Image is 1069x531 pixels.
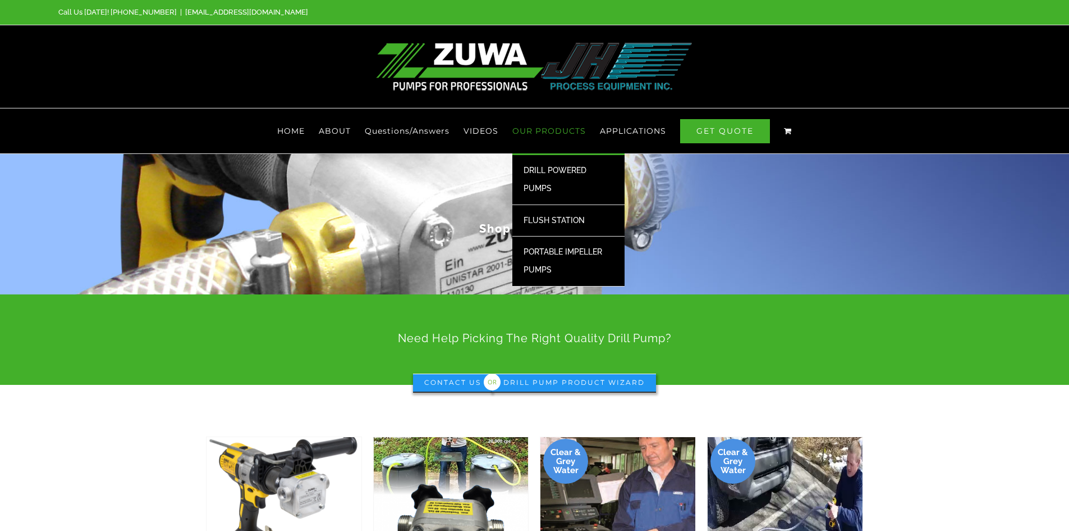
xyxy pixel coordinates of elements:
[488,375,497,389] span: OR
[784,108,792,153] a: View Cart
[365,127,449,135] span: Questions/Answers
[413,374,492,392] a: Contact Us
[710,448,755,475] span: Clear & Grey Water
[464,108,498,153] a: VIDEOS
[600,127,666,135] span: APPLICATIONS
[277,108,305,153] a: HOME
[524,216,585,225] span: FLUSH STATION
[492,374,656,392] a: Drill Pump Product Wizard
[207,331,863,346] h2: Need Help Picking The Right Quality Drill Pump?
[512,127,586,135] span: OUR PRODUCTS
[58,108,1011,153] nav: Main Menu
[319,108,351,153] a: ABOUT
[512,155,625,205] a: DRILL POWERED PUMPS
[512,108,586,153] a: OUR PRODUCTS
[680,119,770,143] span: GET QUOTE
[365,108,449,153] a: Questions/Answers
[185,8,308,16] a: [EMAIL_ADDRESS][DOMAIN_NAME]
[376,43,693,90] img: Quality Drill Pump Pennsylvania - Metal Drill Pump PA
[543,448,588,475] span: Clear & Grey Water
[524,247,602,274] span: PORTABLE IMPELLER PUMPS
[512,237,625,287] a: PORTABLE IMPELLER PUMPS
[277,127,305,135] span: HOME
[319,127,351,135] span: ABOUT
[464,127,498,135] span: VIDEOS
[207,221,863,237] h1: Shop Drill Pumps
[512,205,625,237] a: FLUSH STATION
[600,108,666,153] a: APPLICATIONS
[424,378,481,387] span: Contact Us
[524,166,586,193] span: DRILL POWERED PUMPS
[680,108,770,153] a: GET QUOTE
[503,378,645,387] span: Drill Pump Product Wizard
[58,8,177,16] span: Call Us [DATE]! [PHONE_NUMBER]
